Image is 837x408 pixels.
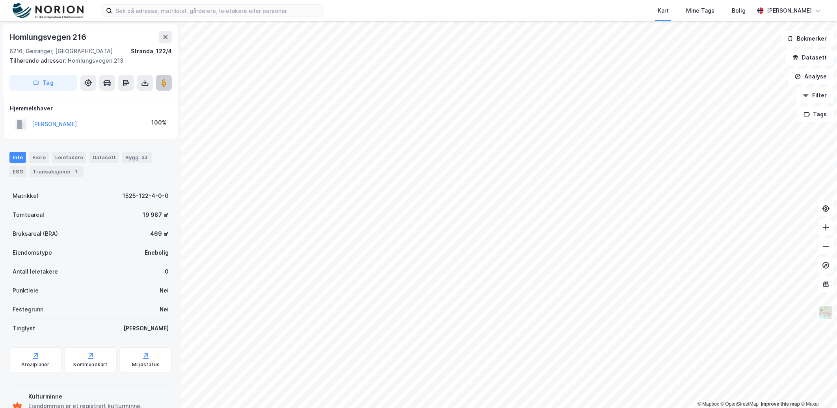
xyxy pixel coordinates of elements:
button: Datasett [786,50,834,65]
div: Homlungsvegen 213 [9,56,166,65]
a: Improve this map [761,401,800,407]
div: Antall leietakere [13,267,58,276]
div: 0 [165,267,169,276]
div: Matrikkel [13,191,38,201]
div: [PERSON_NAME] [123,324,169,333]
div: 6216, Geiranger, [GEOGRAPHIC_DATA] [9,47,113,56]
div: Nei [160,286,169,295]
div: Info [9,152,26,163]
div: Miljøstatus [132,361,160,368]
img: Z [818,305,833,320]
div: Mine Tags [686,6,714,15]
div: Arealplaner [21,361,49,368]
div: Tinglyst [13,324,35,333]
div: Eiere [29,152,49,163]
button: Tags [797,106,834,122]
div: Bolig [732,6,746,15]
button: Tag [9,75,77,91]
div: Kulturminne [28,392,169,401]
div: Leietakere [52,152,86,163]
div: Enebolig [145,248,169,257]
div: Datasett [89,152,119,163]
span: Tilhørende adresser: [9,57,68,64]
button: Filter [796,88,834,103]
div: Festegrunn [13,305,43,314]
div: Homlungsvegen 216 [9,31,88,43]
div: Bygg [122,152,152,163]
div: 1 [73,168,80,175]
div: Kontrollprogram for chat [798,370,837,408]
a: OpenStreetMap [721,401,759,407]
div: Nei [160,305,169,314]
div: 1525-122-4-0-0 [123,191,169,201]
div: Kart [658,6,669,15]
div: ESG [9,166,26,177]
div: 469 ㎡ [150,229,169,238]
div: Stranda, 122/4 [131,47,172,56]
iframe: Chat Widget [798,370,837,408]
div: 19 987 ㎡ [143,210,169,220]
div: Bruksareal (BRA) [13,229,58,238]
div: [PERSON_NAME] [767,6,812,15]
a: Mapbox [697,401,719,407]
img: norion-logo.80e7a08dc31c2e691866.png [13,3,84,19]
div: Transaksjoner [30,166,84,177]
div: 23 [140,153,149,161]
button: Analyse [788,69,834,84]
button: Bokmerker [781,31,834,47]
div: Tomteareal [13,210,44,220]
input: Søk på adresse, matrikkel, gårdeiere, leietakere eller personer [112,5,323,17]
div: Eiendomstype [13,248,52,257]
div: 100% [151,118,167,127]
div: Punktleie [13,286,39,295]
div: Kommunekart [73,361,108,368]
div: Hjemmelshaver [10,104,171,113]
